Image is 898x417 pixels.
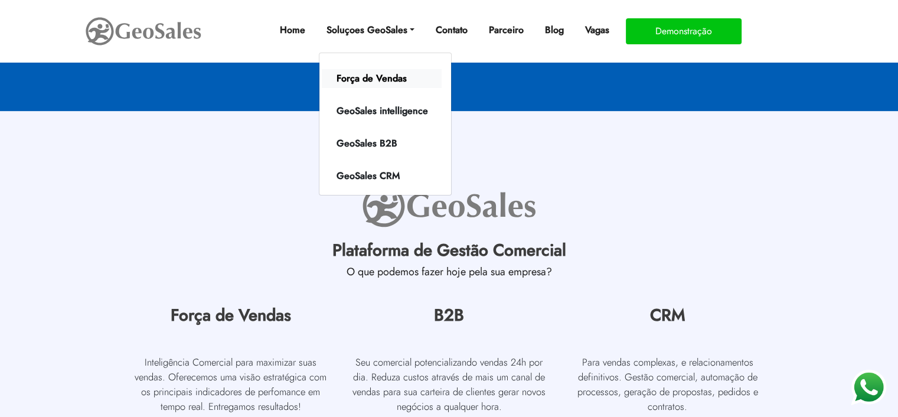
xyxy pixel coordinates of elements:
[275,18,309,42] a: Home
[349,305,550,331] h2: B2B
[567,305,768,331] h2: CRM
[851,370,886,405] img: WhatsApp
[567,355,768,413] p: Para vendas complexas, e relacionamentos definitivos. Gestão comercial, automação de processos, g...
[322,102,442,120] a: GeoSales intelligence
[431,18,472,42] a: Contato
[349,355,550,413] p: Seu comercial potencializando vendas 24h por dia. Reduza custos através de mais um canal de venda...
[322,167,442,185] a: GeoSales CRM
[626,18,742,44] button: Demonstração
[122,266,777,285] h3: O que podemos fazer hoje pela sua empresa?
[84,15,203,48] img: GeoSales
[322,134,442,153] a: GeoSales B2B
[321,18,419,42] a: Soluçoes GeoSales
[130,305,331,331] h2: Força de Vendas
[540,18,569,42] a: Blog
[122,240,777,266] h2: Plataforma de Gestão Comercial
[361,182,538,230] img: GeoSales
[130,355,331,413] p: Inteligência Comercial para maximizar suas vendas. Oferecemos uma visão estratégica com os princ...
[322,69,442,88] a: Força de Vendas
[580,18,614,42] a: Vagas
[484,18,528,42] a: Parceiro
